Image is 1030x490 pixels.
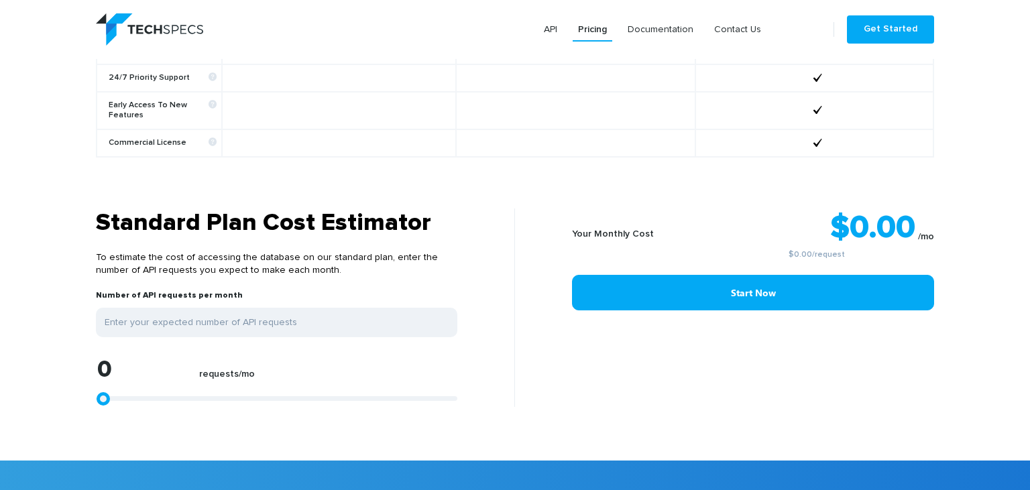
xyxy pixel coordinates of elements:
[96,308,457,337] input: Enter your expected number of API requests
[830,212,915,244] strong: $0.00
[847,15,934,44] a: Get Started
[96,290,243,308] label: Number of API requests per month
[709,17,766,42] a: Contact Us
[96,208,457,238] h3: Standard Plan Cost Estimator
[573,17,612,42] a: Pricing
[109,73,217,83] b: 24/7 Priority Support
[96,238,457,290] p: To estimate the cost of accessing the database on our standard plan, enter the number of API requ...
[572,275,934,310] a: Start Now
[538,17,563,42] a: API
[918,232,934,241] sub: /mo
[109,101,217,121] b: Early Access To New Features
[789,251,812,259] a: $0.00
[199,369,255,387] label: requests/mo
[96,13,203,46] img: logo
[109,138,217,148] b: Commercial License
[572,229,654,239] b: Your Monthly Cost
[699,251,934,259] small: /request
[622,17,699,42] a: Documentation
